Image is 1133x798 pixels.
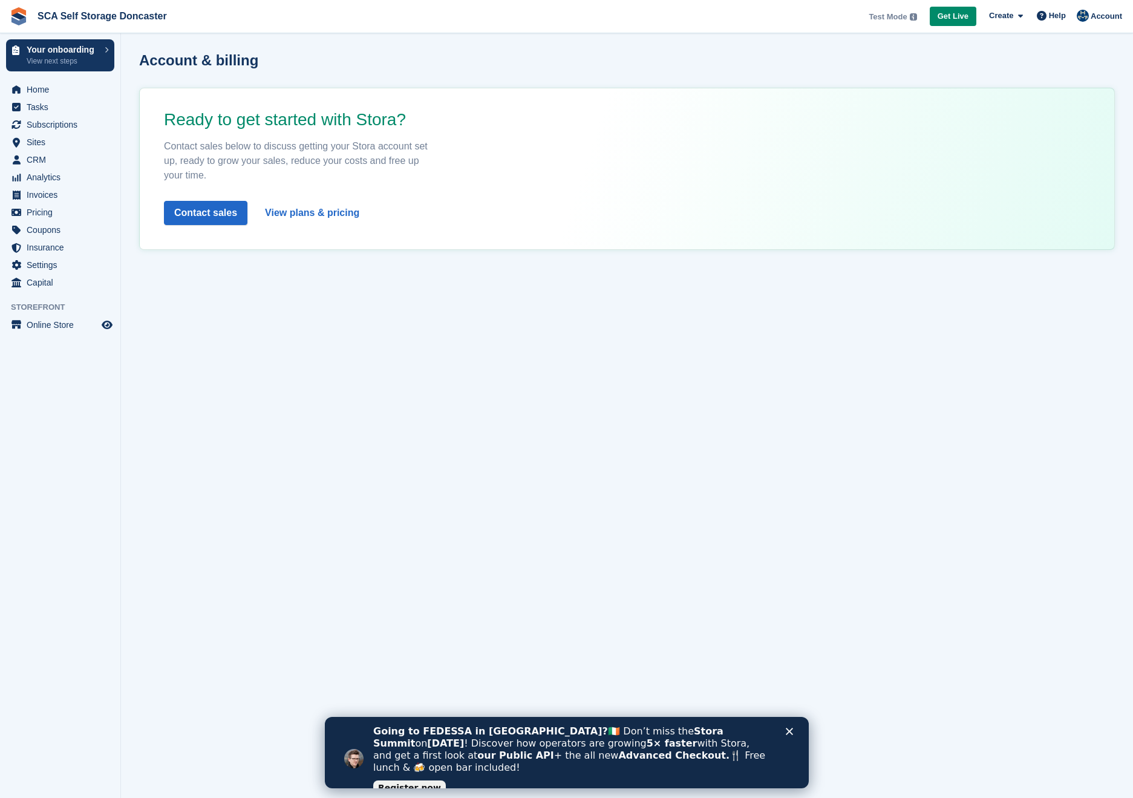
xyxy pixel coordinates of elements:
[139,52,258,68] h1: Account & billing
[27,221,99,238] span: Coupons
[27,316,99,333] span: Online Store
[10,7,28,25] img: stora-icon-8386f47178a22dfd0bd8f6a31ec36ba5ce8667c1dd55bd0f319d3a0aa187defe.svg
[27,81,99,98] span: Home
[164,139,430,183] p: Contact sales below to discuss getting your Stora account set up, ready to grow your sales, reduc...
[989,10,1013,22] span: Create
[27,134,99,151] span: Sites
[1049,10,1066,22] span: Help
[27,239,99,256] span: Insurance
[6,186,114,203] a: menu
[27,45,99,54] p: Your onboarding
[910,13,917,21] img: icon-info-grey-7440780725fd019a000dd9b08b2336e03edf1995a4989e88bcd33f0948082b44.svg
[930,7,976,27] a: Get Live
[27,274,99,291] span: Capital
[461,11,473,18] div: Close
[6,316,114,333] a: menu
[938,10,968,22] span: Get Live
[27,257,99,273] span: Settings
[27,169,99,186] span: Analytics
[27,151,99,168] span: CRM
[27,116,99,133] span: Subscriptions
[6,169,114,186] a: menu
[27,204,99,221] span: Pricing
[6,151,114,168] a: menu
[325,717,809,788] iframe: Intercom live chat banner
[100,318,114,332] a: Preview store
[6,239,114,256] a: menu
[27,186,99,203] span: Invoices
[1077,10,1089,22] img: Sam Chapman
[164,110,551,130] p: Ready to get started with Stora?
[27,99,99,116] span: Tasks
[33,6,172,26] a: SCA Self Storage Doncaster
[164,201,247,225] button: Contact sales
[6,81,114,98] a: menu
[48,64,121,78] a: Register now
[6,274,114,291] a: menu
[6,221,114,238] a: menu
[27,56,99,67] p: View next steps
[6,39,114,71] a: Your onboarding View next steps
[6,116,114,133] a: menu
[869,11,907,23] span: Test Mode
[6,257,114,273] a: menu
[6,99,114,116] a: menu
[6,134,114,151] a: menu
[1091,10,1122,22] span: Account
[11,301,120,313] span: Storefront
[6,204,114,221] a: menu
[265,206,359,220] a: View plans & pricing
